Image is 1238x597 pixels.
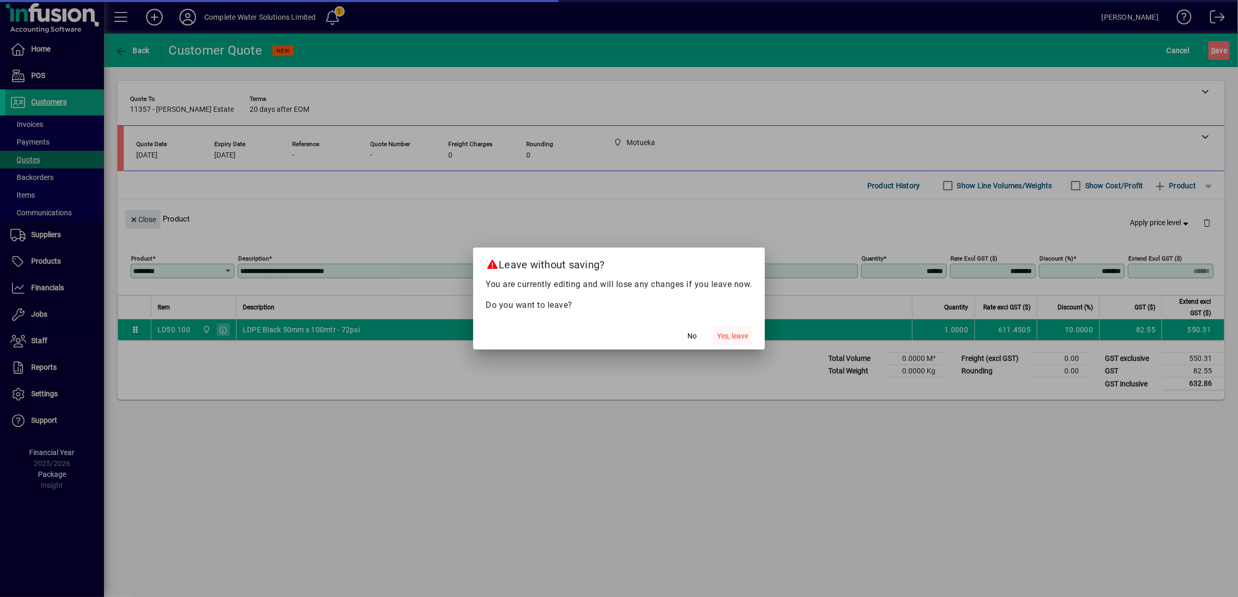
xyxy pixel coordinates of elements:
span: Yes, leave [717,331,748,342]
p: Do you want to leave? [486,299,752,312]
span: No [687,331,697,342]
h2: Leave without saving? [473,248,765,278]
button: Yes, leave [713,327,752,345]
button: No [675,327,709,345]
p: You are currently editing and will lose any changes if you leave now. [486,278,752,291]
